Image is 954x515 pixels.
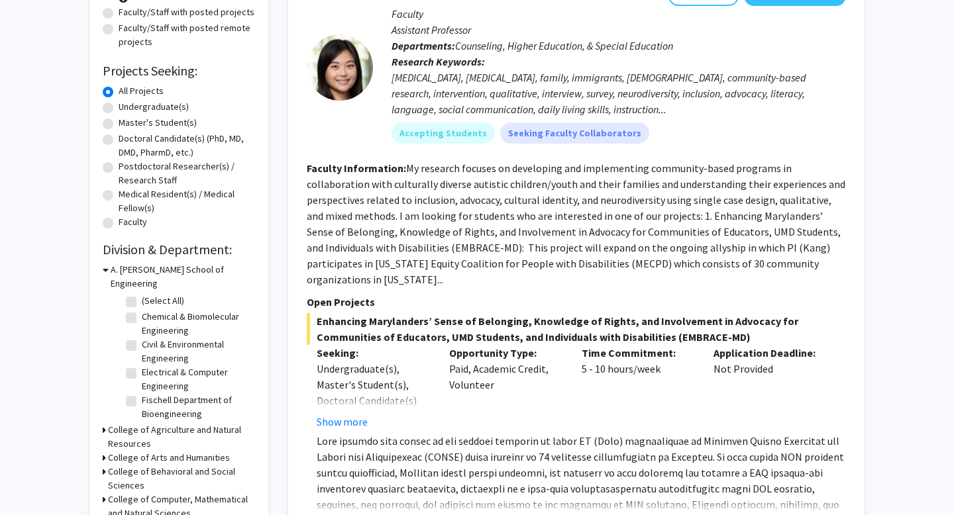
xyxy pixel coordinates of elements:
label: Fischell Department of Bioengineering [142,393,252,421]
p: Seeking: [317,345,429,361]
p: Assistant Professor [392,22,846,38]
span: Counseling, Higher Education, & Special Education [455,39,673,52]
label: Faculty/Staff with posted projects [119,5,254,19]
label: (Select All) [142,294,184,308]
label: All Projects [119,84,164,98]
span: Enhancing Marylanders’ Sense of Belonging, Knowledge of Rights, and Involvement in Advocacy for C... [307,313,846,345]
label: Doctoral Candidate(s) (PhD, MD, DMD, PharmD, etc.) [119,132,255,160]
p: Time Commitment: [582,345,694,361]
label: Faculty [119,215,147,229]
p: Application Deadline: [714,345,826,361]
h2: Projects Seeking: [103,63,255,79]
iframe: Chat [10,455,56,505]
fg-read-more: My research focuses on developing and implementing community-based programs in collaboration with... [307,162,845,286]
h3: College of Behavioral and Social Sciences [108,465,255,492]
label: Faculty/Staff with posted remote projects [119,21,255,49]
mat-chip: Accepting Students [392,122,495,144]
p: Open Projects [307,294,846,310]
div: 5 - 10 hours/week [572,345,704,430]
button: Show more [317,414,368,430]
h3: A. [PERSON_NAME] School of Engineering [111,263,255,291]
label: Materials Science & Engineering [142,421,252,449]
div: [MEDICAL_DATA], [MEDICAL_DATA], family, immigrants, [DEMOGRAPHIC_DATA], community-based research,... [392,70,846,117]
p: Opportunity Type: [449,345,562,361]
label: Civil & Environmental Engineering [142,338,252,365]
label: Medical Resident(s) / Medical Fellow(s) [119,187,255,215]
label: Undergraduate(s) [119,100,189,114]
label: Postdoctoral Researcher(s) / Research Staff [119,160,255,187]
label: Master's Student(s) [119,116,197,130]
label: Chemical & Biomolecular Engineering [142,310,252,338]
p: Faculty [392,6,846,22]
mat-chip: Seeking Faculty Collaborators [500,122,649,144]
div: Not Provided [704,345,836,430]
b: Research Keywords: [392,55,485,68]
div: Undergraduate(s), Master's Student(s), Doctoral Candidate(s) (PhD, MD, DMD, PharmD, etc.) [317,361,429,440]
b: Departments: [392,39,455,52]
b: Faculty Information: [307,162,406,175]
h2: Division & Department: [103,242,255,257]
h3: College of Agriculture and Natural Resources [108,423,255,451]
h3: College of Arts and Humanities [108,451,230,465]
div: Paid, Academic Credit, Volunteer [439,345,572,430]
label: Electrical & Computer Engineering [142,365,252,393]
